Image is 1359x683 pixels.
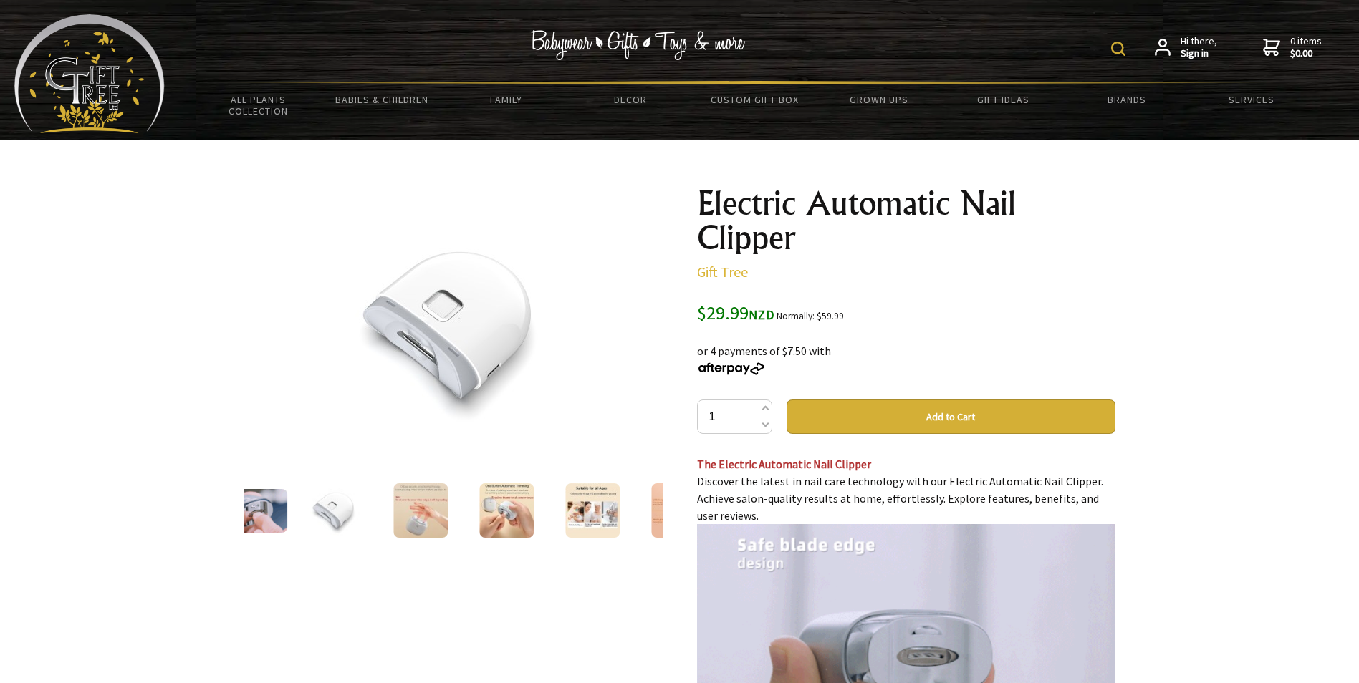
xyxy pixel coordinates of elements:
a: Gift Tree [697,263,748,281]
span: Hi there, [1181,35,1217,60]
a: Gift Ideas [941,84,1065,115]
a: Hi there,Sign in [1155,35,1217,60]
img: Electric Automatic Nail Clipper [651,483,706,538]
a: Services [1189,84,1313,115]
div: or 4 payments of $7.50 with [697,325,1115,377]
img: Babywear - Gifts - Toys & more [531,30,746,60]
a: Family [444,84,568,115]
small: Normally: $59.99 [777,310,844,322]
a: All Plants Collection [196,84,320,126]
span: The Electric Automatic Nail Clipper [697,457,871,471]
a: Grown Ups [817,84,941,115]
img: product search [1111,42,1125,56]
h1: Electric Automatic Nail Clipper [697,186,1115,255]
img: Afterpay [697,362,766,375]
span: $29.99 [697,301,774,324]
span: NZD [749,306,774,323]
a: 0 items$0.00 [1263,35,1322,60]
img: Electric Automatic Nail Clipper [479,483,534,538]
strong: Sign in [1181,47,1217,60]
img: Electric Automatic Nail Clipper [565,483,620,538]
img: Babyware - Gifts - Toys and more... [14,14,165,133]
a: Decor [568,84,692,115]
img: Electric Automatic Nail Clipper [342,214,565,437]
span: 0 items [1290,34,1322,60]
strong: $0.00 [1290,47,1322,60]
img: Electric Automatic Nail Clipper [210,489,287,533]
img: Electric Automatic Nail Clipper [307,483,362,538]
img: Electric Automatic Nail Clipper [393,483,448,538]
a: Brands [1065,84,1189,115]
button: Add to Cart [787,399,1115,434]
a: Custom Gift Box [693,84,817,115]
a: Babies & Children [320,84,444,115]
